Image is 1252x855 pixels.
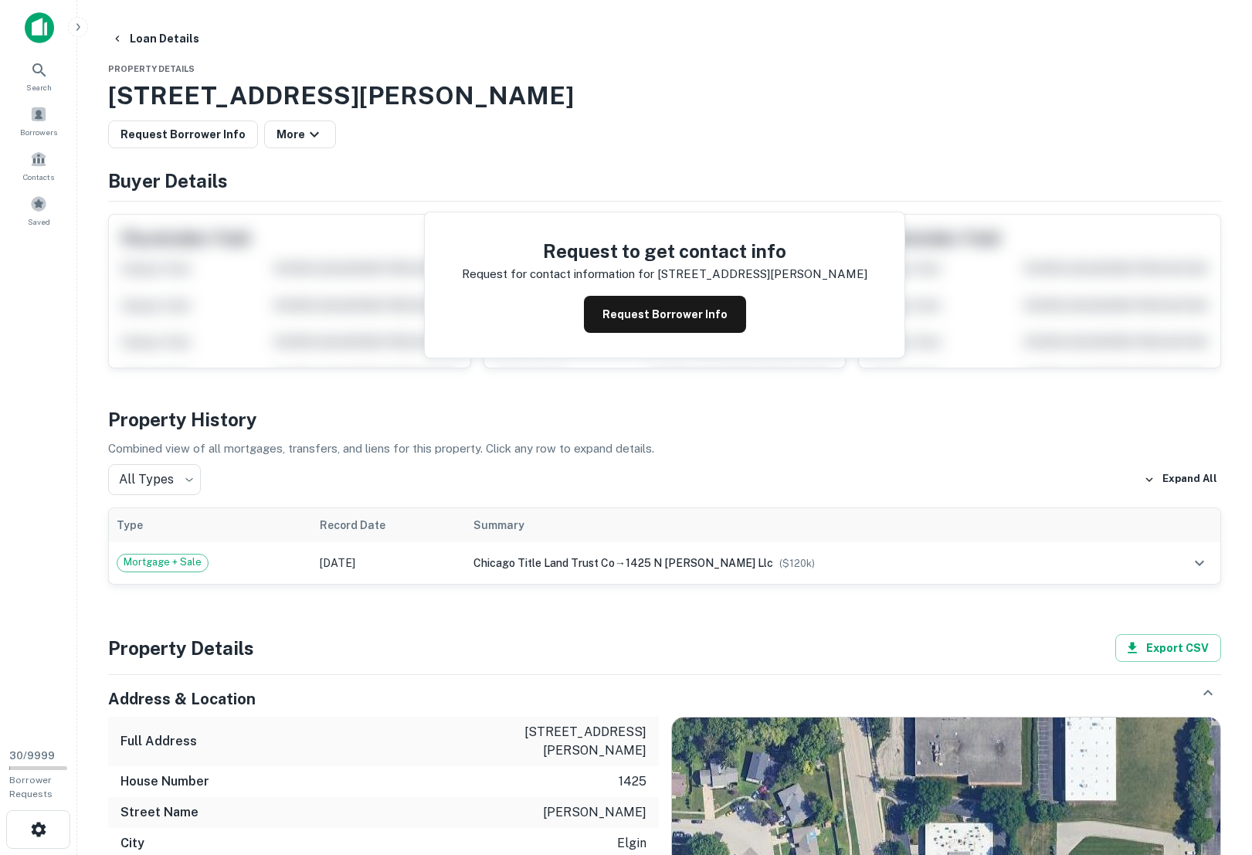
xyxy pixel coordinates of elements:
[507,723,646,760] p: [STREET_ADDRESS][PERSON_NAME]
[264,120,336,148] button: More
[120,803,198,822] h6: Street Name
[26,81,52,93] span: Search
[543,803,646,822] p: [PERSON_NAME]
[108,77,1221,114] h3: [STREET_ADDRESS][PERSON_NAME]
[120,772,209,791] h6: House Number
[108,167,1221,195] h4: Buyer Details
[117,555,208,570] span: Mortgage + Sale
[626,557,773,569] span: 1425 n [PERSON_NAME] llc
[108,687,256,711] h5: Address & Location
[105,25,205,53] button: Loan Details
[108,439,1221,458] p: Combined view of all mortgages, transfers, and liens for this property. Click any row to expand d...
[1115,634,1221,662] button: Export CSV
[462,265,654,283] p: Request for contact information for
[28,215,50,228] span: Saved
[108,405,1221,433] h4: Property History
[5,55,73,97] a: Search
[473,555,1134,572] div: →
[20,126,57,138] span: Borrowers
[109,508,312,542] th: Type
[466,508,1142,542] th: Summary
[5,189,73,231] a: Saved
[779,558,815,569] span: ($ 120k )
[5,144,73,186] a: Contacts
[1175,731,1252,806] iframe: Chat Widget
[120,834,144,853] h6: City
[120,732,197,751] h6: Full Address
[657,265,867,283] p: [STREET_ADDRESS][PERSON_NAME]
[584,296,746,333] button: Request Borrower Info
[5,100,73,141] a: Borrowers
[108,634,254,662] h4: Property Details
[617,834,646,853] p: elgin
[619,772,646,791] p: 1425
[312,542,466,584] td: [DATE]
[108,120,258,148] button: Request Borrower Info
[9,750,55,762] span: 30 / 9999
[108,464,201,495] div: All Types
[462,237,867,265] h4: Request to get contact info
[108,64,195,73] span: Property Details
[1140,468,1221,491] button: Expand All
[473,557,615,569] span: chicago title land trust co
[23,171,54,183] span: Contacts
[25,12,54,43] img: capitalize-icon.png
[1186,550,1213,576] button: expand row
[312,508,466,542] th: Record Date
[9,775,53,799] span: Borrower Requests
